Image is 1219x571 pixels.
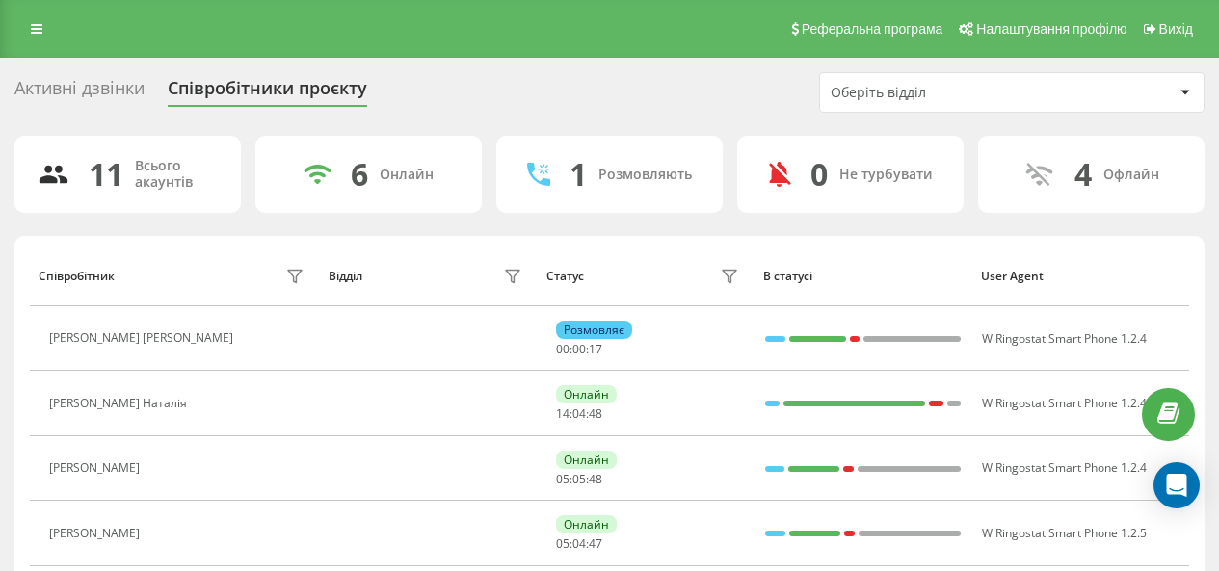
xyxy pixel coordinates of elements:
[14,78,145,108] div: Активні дзвінки
[556,451,617,469] div: Онлайн
[135,158,218,191] div: Всього акаунтів
[329,270,362,283] div: Відділ
[589,535,602,552] span: 47
[982,459,1147,476] span: W Ringostat Smart Phone 1.2.4
[982,395,1147,411] span: W Ringostat Smart Phone 1.2.4
[380,167,434,183] div: Онлайн
[1153,462,1200,508] div: Open Intercom Messenger
[1103,167,1159,183] div: Офлайн
[570,156,587,193] div: 1
[49,461,145,475] div: [PERSON_NAME]
[1159,21,1193,37] span: Вихід
[49,527,145,540] div: [PERSON_NAME]
[589,405,602,422] span: 48
[981,270,1180,283] div: User Agent
[556,535,570,552] span: 05
[589,341,602,357] span: 17
[556,341,570,357] span: 00
[1074,156,1092,193] div: 4
[982,525,1147,541] span: W Ringostat Smart Phone 1.2.5
[839,167,933,183] div: Не турбувати
[572,471,586,487] span: 05
[49,397,192,410] div: [PERSON_NAME] Наталія
[802,21,943,37] span: Реферальна програма
[572,535,586,552] span: 04
[556,471,570,487] span: 05
[763,270,963,283] div: В статусі
[556,385,617,403] div: Онлайн
[49,331,238,345] div: [PERSON_NAME] [PERSON_NAME]
[598,167,692,183] div: Розмовляють
[89,156,123,193] div: 11
[556,473,602,486] div: : :
[589,471,602,487] span: 48
[810,156,828,193] div: 0
[976,21,1126,37] span: Налаштування профілю
[572,341,586,357] span: 00
[351,156,368,193] div: 6
[556,321,632,339] div: Розмовляє
[556,405,570,422] span: 14
[556,537,602,551] div: : :
[572,405,586,422] span: 04
[556,343,602,356] div: : :
[982,330,1147,347] span: W Ringostat Smart Phone 1.2.4
[556,407,602,421] div: : :
[831,85,1061,101] div: Оберіть відділ
[168,78,367,108] div: Співробітники проєкту
[556,515,617,533] div: Онлайн
[546,270,584,283] div: Статус
[39,270,115,283] div: Співробітник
